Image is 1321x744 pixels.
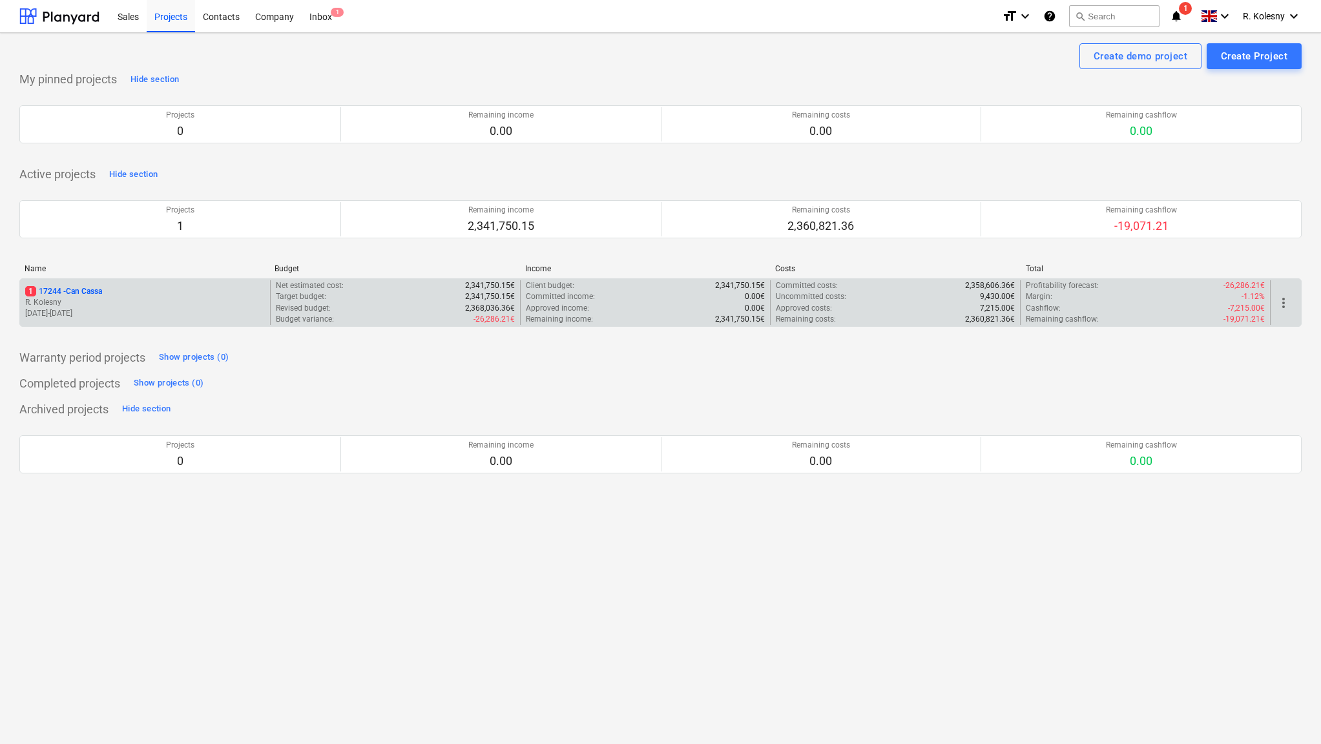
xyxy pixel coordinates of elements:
p: R. Kolesny [25,297,265,308]
p: 0 [166,123,194,139]
p: 17244 - Can Cassa [25,286,102,297]
button: Hide section [119,399,174,420]
p: Committed costs : [776,280,838,291]
div: Create Project [1221,48,1287,65]
p: -19,071.21€ [1223,314,1265,325]
div: Show projects (0) [159,350,229,365]
p: Remaining costs [792,110,850,121]
p: Remaining cashflow : [1026,314,1099,325]
p: 2,360,821.36€ [965,314,1015,325]
p: 0.00€ [745,291,765,302]
div: Hide section [122,402,171,417]
p: Net estimated cost : [276,280,344,291]
span: R. Kolesny [1243,11,1285,21]
button: Create demo project [1079,43,1201,69]
p: My pinned projects [19,72,117,87]
p: 0.00 [792,123,850,139]
p: -19,071.21 [1106,218,1177,234]
p: -1.12% [1242,291,1265,302]
p: 2,341,750.15 [468,218,534,234]
p: Completed projects [19,376,120,391]
button: Search [1069,5,1160,27]
p: 0.00 [1106,453,1177,469]
p: 0.00 [792,453,850,469]
p: 2,368,036.36€ [465,303,515,314]
p: Archived projects [19,402,109,417]
p: 0.00€ [745,303,765,314]
p: 7,215.00€ [980,303,1015,314]
p: Remaining costs [792,440,850,451]
div: Name [25,264,264,273]
p: Approved costs : [776,303,832,314]
p: -7,215.00€ [1228,303,1265,314]
i: Knowledge base [1043,8,1056,24]
p: Committed income : [526,291,595,302]
p: 2,341,750.15€ [465,291,515,302]
p: Remaining income [468,205,534,216]
p: Cashflow : [1026,303,1061,314]
div: Hide section [130,72,179,87]
span: 1 [331,8,344,17]
p: Active projects [19,167,96,182]
p: Uncommitted costs : [776,291,846,302]
div: Budget [275,264,514,273]
p: Remaining costs : [776,314,836,325]
p: Margin : [1026,291,1052,302]
span: search [1075,11,1085,21]
p: Remaining cashflow [1106,205,1177,216]
button: Show projects (0) [130,373,207,394]
i: keyboard_arrow_down [1017,8,1033,24]
p: [DATE] - [DATE] [25,308,265,319]
p: 2,341,750.15€ [715,314,765,325]
p: 2,341,750.15€ [715,280,765,291]
span: 1 [1179,2,1192,15]
p: -26,286.21€ [473,314,515,325]
p: 2,358,606.36€ [965,280,1015,291]
p: Projects [166,110,194,121]
p: Warranty period projects [19,350,145,366]
p: Remaining income [468,110,534,121]
p: 0 [166,453,194,469]
div: Hide section [109,167,158,182]
p: Remaining costs [787,205,854,216]
span: more_vert [1276,295,1291,311]
p: 9,430.00€ [980,291,1015,302]
p: Remaining income [468,440,534,451]
p: Remaining cashflow [1106,440,1177,451]
p: Projects [166,205,194,216]
i: keyboard_arrow_down [1217,8,1233,24]
p: 0.00 [468,453,534,469]
div: Create demo project [1094,48,1187,65]
p: Remaining cashflow [1106,110,1177,121]
div: Costs [775,264,1015,273]
i: format_size [1002,8,1017,24]
i: keyboard_arrow_down [1286,8,1302,24]
p: 2,360,821.36 [787,218,854,234]
p: 1 [166,218,194,234]
p: Budget variance : [276,314,334,325]
p: Revised budget : [276,303,331,314]
p: 0.00 [1106,123,1177,139]
button: Hide section [127,69,182,90]
div: 117244 -Can CassaR. Kolesny[DATE]-[DATE] [25,286,265,319]
button: Hide section [106,164,161,185]
p: Approved income : [526,303,589,314]
p: -26,286.21€ [1223,280,1265,291]
i: notifications [1170,8,1183,24]
p: 0.00 [468,123,534,139]
p: 2,341,750.15€ [465,280,515,291]
button: Show projects (0) [156,347,232,368]
div: Income [525,264,765,273]
p: Profitability forecast : [1026,280,1099,291]
p: Target budget : [276,291,326,302]
div: Total [1026,264,1265,273]
span: 1 [25,286,36,296]
div: Show projects (0) [134,376,203,391]
iframe: Chat Widget [1256,682,1321,744]
div: Widget de chat [1256,682,1321,744]
p: Client budget : [526,280,574,291]
button: Create Project [1207,43,1302,69]
p: Projects [166,440,194,451]
p: Remaining income : [526,314,593,325]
